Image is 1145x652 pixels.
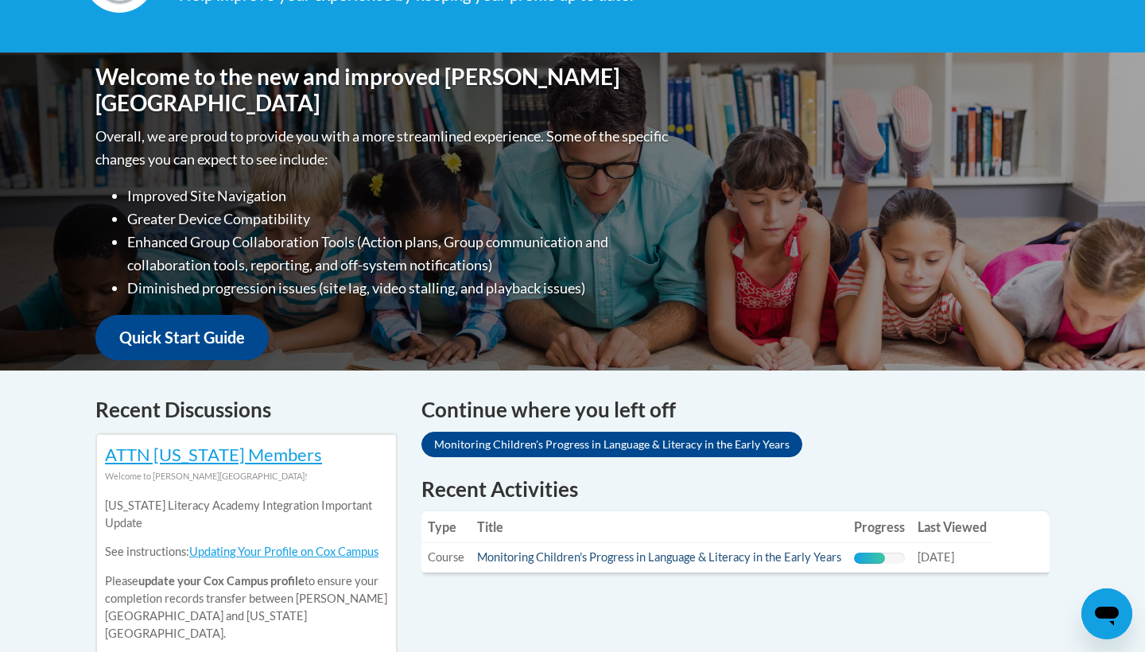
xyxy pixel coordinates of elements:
[421,511,471,543] th: Type
[189,545,378,558] a: Updating Your Profile on Cox Campus
[471,511,848,543] th: Title
[918,550,954,564] span: [DATE]
[127,277,672,300] li: Diminished progression issues (site lag, video stalling, and playback issues)
[1081,588,1132,639] iframe: Button to launch messaging window
[421,394,1050,425] h4: Continue where you left off
[138,574,305,588] b: update your Cox Campus profile
[421,475,1050,503] h1: Recent Activities
[105,543,388,561] p: See instructions:
[848,511,911,543] th: Progress
[95,64,672,117] h1: Welcome to the new and improved [PERSON_NAME][GEOGRAPHIC_DATA]
[911,511,993,543] th: Last Viewed
[105,468,388,485] div: Welcome to [PERSON_NAME][GEOGRAPHIC_DATA]!
[127,231,672,277] li: Enhanced Group Collaboration Tools (Action plans, Group communication and collaboration tools, re...
[95,125,672,171] p: Overall, we are proud to provide you with a more streamlined experience. Some of the specific cha...
[127,184,672,208] li: Improved Site Navigation
[854,553,885,564] div: Progress, %
[105,444,322,465] a: ATTN [US_STATE] Members
[95,394,398,425] h4: Recent Discussions
[95,315,269,360] a: Quick Start Guide
[428,550,464,564] span: Course
[421,432,802,457] a: Monitoring Children's Progress in Language & Literacy in the Early Years
[477,550,841,564] a: Monitoring Children's Progress in Language & Literacy in the Early Years
[105,497,388,532] p: [US_STATE] Literacy Academy Integration Important Update
[127,208,672,231] li: Greater Device Compatibility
